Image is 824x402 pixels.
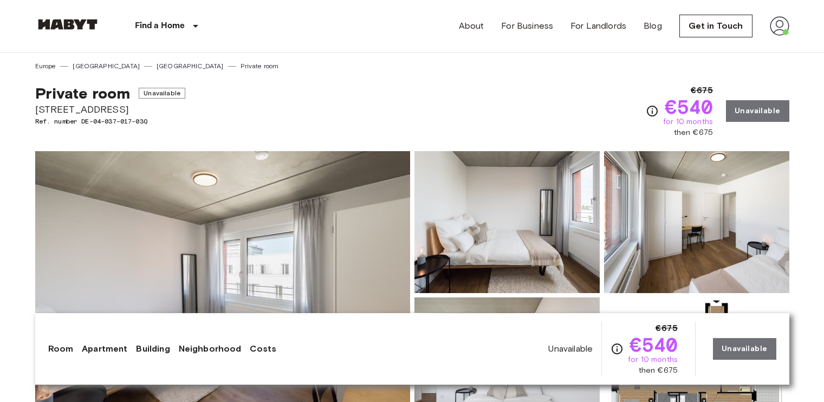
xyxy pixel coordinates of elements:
[644,20,662,33] a: Blog
[459,20,484,33] a: About
[691,84,713,97] span: €675
[770,16,789,36] img: avatar
[548,343,593,355] span: Unavailable
[157,61,224,71] a: [GEOGRAPHIC_DATA]
[35,19,100,30] img: Habyt
[136,342,170,355] a: Building
[35,61,56,71] a: Europe
[73,61,140,71] a: [GEOGRAPHIC_DATA]
[35,116,185,126] span: Ref. number DE-04-037-017-03Q
[135,20,185,33] p: Find a Home
[679,15,752,37] a: Get in Touch
[139,88,185,99] span: Unavailable
[639,365,678,376] span: then €675
[82,342,127,355] a: Apartment
[665,97,713,116] span: €540
[35,102,185,116] span: [STREET_ADDRESS]
[241,61,279,71] a: Private room
[611,342,624,355] svg: Check cost overview for full price breakdown. Please note that discounts apply to new joiners onl...
[179,342,242,355] a: Neighborhood
[48,342,74,355] a: Room
[674,127,713,138] span: then €675
[646,105,659,118] svg: Check cost overview for full price breakdown. Please note that discounts apply to new joiners onl...
[250,342,276,355] a: Costs
[663,116,713,127] span: for 10 months
[414,151,600,293] img: Picture of unit DE-04-037-017-03Q
[570,20,626,33] a: For Landlords
[35,84,131,102] span: Private room
[630,335,678,354] span: €540
[628,354,678,365] span: for 10 months
[656,322,678,335] span: €675
[501,20,553,33] a: For Business
[604,151,789,293] img: Picture of unit DE-04-037-017-03Q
